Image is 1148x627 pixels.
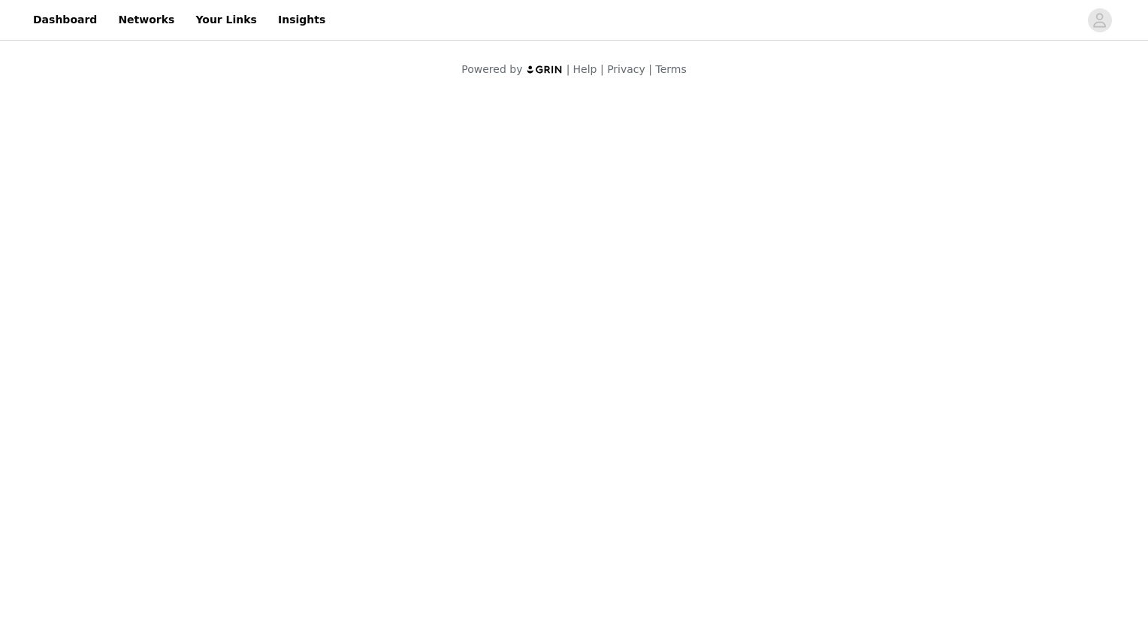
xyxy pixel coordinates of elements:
[1092,8,1107,32] div: avatar
[24,3,106,37] a: Dashboard
[573,63,597,75] a: Help
[186,3,266,37] a: Your Links
[461,63,522,75] span: Powered by
[269,3,334,37] a: Insights
[526,65,563,74] img: logo
[607,63,645,75] a: Privacy
[600,63,604,75] span: |
[109,3,183,37] a: Networks
[648,63,652,75] span: |
[566,63,570,75] span: |
[655,63,686,75] a: Terms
